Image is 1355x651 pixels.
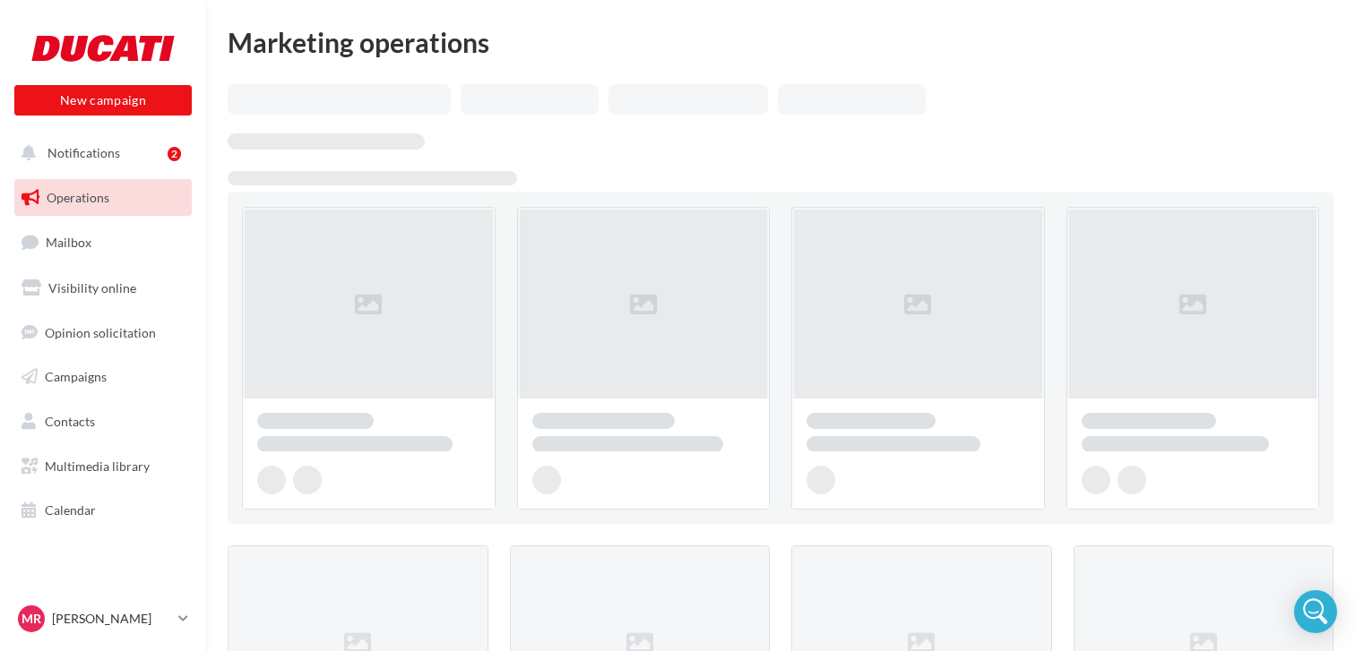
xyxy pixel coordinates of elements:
[11,314,195,352] a: Opinion solicitation
[45,458,150,474] span: Multimedia library
[11,448,195,485] a: Multimedia library
[45,502,96,518] span: Calendar
[228,29,1333,56] div: Marketing operations
[11,358,195,396] a: Campaigns
[11,223,195,261] a: Mailbox
[11,492,195,529] a: Calendar
[47,145,120,160] span: Notifications
[45,324,156,339] span: Opinion solicitation
[48,280,136,296] span: Visibility online
[11,134,188,172] button: Notifications 2
[1294,590,1337,633] div: Open Intercom Messenger
[11,270,195,307] a: Visibility online
[168,147,181,161] div: 2
[45,369,107,384] span: Campaigns
[52,610,171,628] p: [PERSON_NAME]
[11,403,195,441] a: Contacts
[47,190,109,205] span: Operations
[46,235,91,250] span: Mailbox
[11,179,195,217] a: Operations
[14,602,192,636] a: MR [PERSON_NAME]
[22,610,41,628] span: MR
[14,85,192,116] button: New campaign
[45,414,95,429] span: Contacts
